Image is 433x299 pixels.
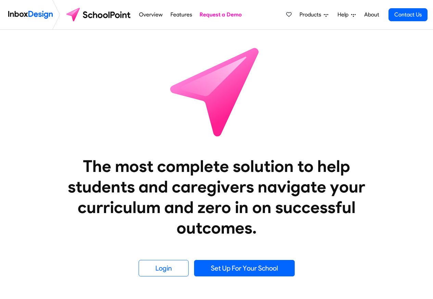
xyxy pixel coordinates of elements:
[168,8,194,22] a: Features
[54,156,379,238] heading: The most complete solution to help students and caregivers navigate your curriculum and zero in o...
[338,11,351,19] span: Help
[63,7,135,23] img: schoolpoint logo
[155,30,278,153] img: icon_schoolpoint.svg
[198,8,244,22] a: Request a Demo
[137,8,165,22] a: Overview
[139,260,189,276] a: Login
[194,260,295,276] a: Set Up For Your School
[300,11,324,19] span: Products
[362,8,381,22] a: About
[389,8,428,21] a: Contact Us
[297,8,331,22] a: Products
[335,8,358,22] a: Help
